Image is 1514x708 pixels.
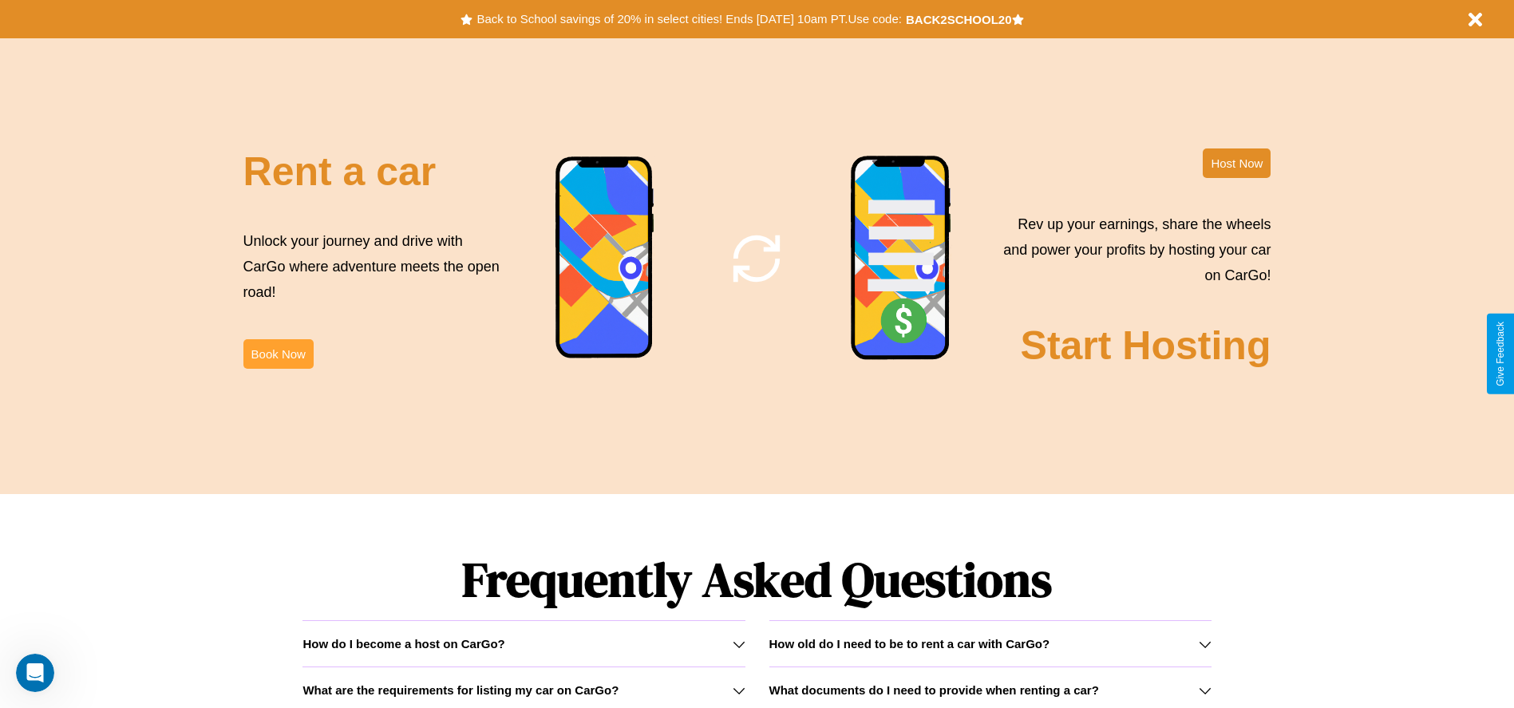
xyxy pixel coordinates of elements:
[302,637,504,651] h3: How do I become a host on CarGo?
[1495,322,1506,386] div: Give Feedback
[16,654,54,692] iframe: Intercom live chat
[555,156,655,361] img: phone
[243,148,437,195] h2: Rent a car
[302,539,1211,620] h1: Frequently Asked Questions
[769,637,1050,651] h3: How old do I need to be to rent a car with CarGo?
[1021,322,1271,369] h2: Start Hosting
[243,339,314,369] button: Book Now
[906,13,1012,26] b: BACK2SCHOOL20
[302,683,619,697] h3: What are the requirements for listing my car on CarGo?
[243,228,505,306] p: Unlock your journey and drive with CarGo where adventure meets the open road!
[472,8,905,30] button: Back to School savings of 20% in select cities! Ends [DATE] 10am PT.Use code:
[994,212,1271,289] p: Rev up your earnings, share the wheels and power your profits by hosting your car on CarGo!
[769,683,1099,697] h3: What documents do I need to provide when renting a car?
[850,155,952,362] img: phone
[1203,148,1271,178] button: Host Now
